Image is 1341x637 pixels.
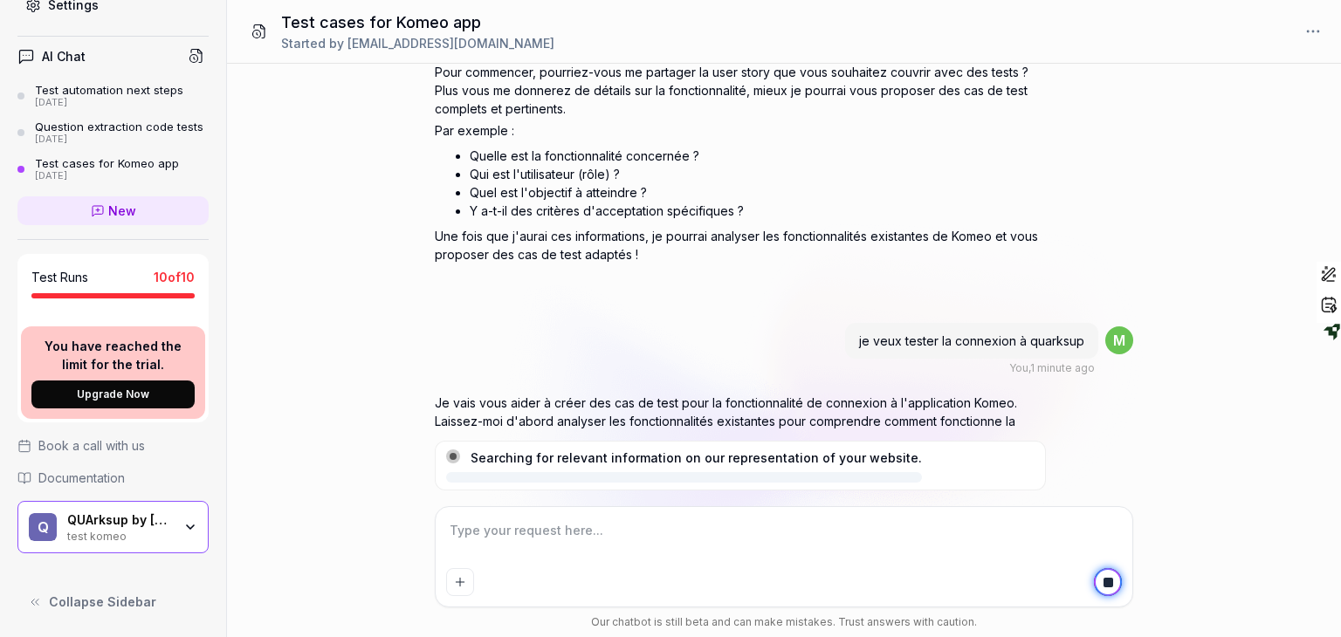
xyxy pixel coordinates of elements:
h1: Test cases for Komeo app [281,10,554,34]
div: , 1 minute ago [1009,360,1095,376]
div: Test cases for Komeo app [35,156,179,170]
span: je veux tester la connexion à quarksup [859,333,1084,348]
div: [DATE] [35,97,183,109]
span: Documentation [38,469,125,487]
span: New [108,202,136,220]
div: test komeo [67,528,172,542]
button: QQUArksup by [PERSON_NAME]test komeo [17,501,209,553]
div: Our chatbot is still beta and can make mistakes. Trust answers with caution. [435,614,1133,630]
li: Qui est l'utilisateur (rôle) ? [470,165,1046,183]
p: Par exemple : [435,121,1046,140]
span: Book a call with us [38,436,145,455]
li: Quel est l'objectif à atteindre ? [470,183,1046,202]
span: Q [29,513,57,541]
div: Question extraction code tests [35,120,203,134]
div: QUArksup by visma [67,512,172,528]
a: Question extraction code tests[DATE] [17,120,209,146]
span: Collapse Sidebar [49,592,156,611]
div: Test automation next steps [35,83,183,97]
a: Test cases for Komeo app[DATE] [17,156,209,182]
a: New [17,196,209,225]
button: Collapse Sidebar [17,585,209,620]
div: Started by [281,34,554,52]
p: You have reached the limit for the trial. [31,337,195,373]
li: Quelle est la fonctionnalité concernée ? [470,147,1046,165]
li: Y a-t-il des critères d'acceptation spécifiques ? [470,202,1046,220]
div: [DATE] [35,170,179,182]
span: 10 of 10 [154,268,195,286]
a: Test automation next steps[DATE] [17,83,209,109]
button: Add attachment [446,568,474,596]
p: Je vais vous aider à créer des cas de test pour la fonctionnalité de connexion à l'application Ko... [435,394,1046,430]
span: [EMAIL_ADDRESS][DOMAIN_NAME] [347,36,554,51]
p: Pour commencer, pourriez-vous me partager la user story que vous souhaitez couvrir avec des tests... [435,63,1046,118]
span: You [1009,361,1028,374]
div: Searching for relevant information on our representation of your website. [471,449,922,467]
span: m [1105,326,1133,354]
a: Documentation [17,469,209,487]
h4: AI Chat [42,47,86,65]
a: Book a call with us [17,436,209,455]
button: Upgrade Now [31,380,195,408]
p: Une fois que j'aurai ces informations, je pourrai analyser les fonctionnalités existantes de Kome... [435,227,1046,264]
div: [DATE] [35,134,203,146]
h5: Test Runs [31,270,88,285]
